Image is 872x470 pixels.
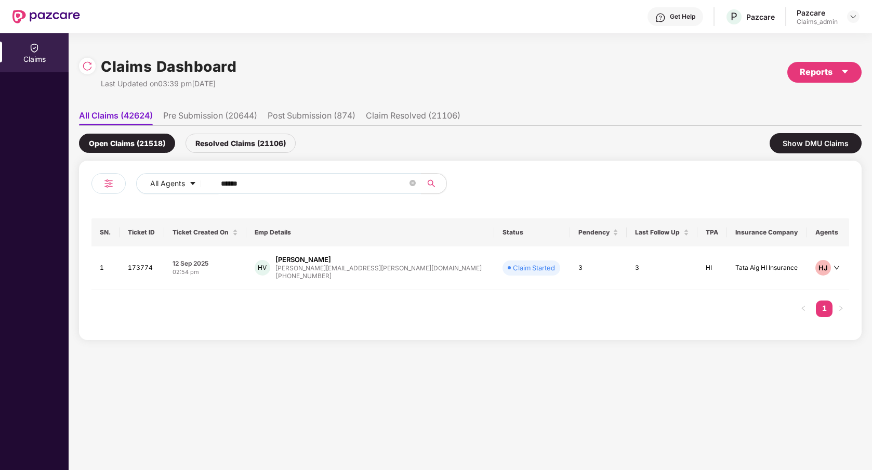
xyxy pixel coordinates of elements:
div: 02:54 pm [173,268,238,277]
th: Pendency [570,218,627,246]
div: Claims_admin [797,18,838,26]
div: 12 Sep 2025 [173,259,238,268]
h1: Claims Dashboard [101,55,236,78]
img: New Pazcare Logo [12,10,80,23]
span: close-circle [409,179,416,189]
th: SN. [91,218,120,246]
span: down [834,265,840,271]
div: Pazcare [797,8,838,18]
td: 173774 [120,246,164,290]
td: 3 [627,246,697,290]
div: Reports [800,66,849,79]
li: Previous Page [795,301,812,317]
td: 3 [570,246,627,290]
span: search [421,179,441,188]
button: All Agentscaret-down [136,173,219,194]
button: right [833,301,849,317]
div: HJ [815,260,831,276]
th: Ticket Created On [164,218,246,246]
img: svg+xml;base64,PHN2ZyBpZD0iSGVscC0zMngzMiIgeG1sbnM9Imh0dHA6Ly93d3cudzMub3JnLzIwMDAvc3ZnIiB3aWR0aD... [655,12,666,23]
div: Pazcare [746,12,775,22]
div: Show DMU Claims [770,133,862,153]
li: Next Page [833,301,849,317]
img: svg+xml;base64,PHN2ZyBpZD0iQ2xhaW0iIHhtbG5zPSJodHRwOi8vd3d3LnczLm9yZy8yMDAwL3N2ZyIgd2lkdGg9IjIwIi... [29,43,39,53]
span: caret-down [189,180,196,188]
div: Claim Started [513,263,555,273]
li: Post Submission (874) [268,110,355,125]
th: TPA [697,218,727,246]
th: Status [494,218,570,246]
div: [PERSON_NAME][EMAIL_ADDRESS][PERSON_NAME][DOMAIN_NAME] [275,265,482,271]
button: search [421,173,447,194]
li: Claim Resolved (21106) [366,110,460,125]
span: left [800,305,807,311]
span: Last Follow Up [635,228,681,237]
th: Insurance Company [727,218,808,246]
span: P [731,10,737,23]
div: Get Help [670,12,695,21]
span: All Agents [150,178,185,189]
button: left [795,301,812,317]
th: Ticket ID [120,218,164,246]
div: [PERSON_NAME] [275,255,331,265]
th: Emp Details [246,218,495,246]
li: Pre Submission (20644) [163,110,257,125]
td: Tata Aig HI Insurance [727,246,808,290]
span: Pendency [578,228,611,237]
img: svg+xml;base64,PHN2ZyBpZD0iUmVsb2FkLTMyeDMyIiB4bWxucz0iaHR0cDovL3d3dy53My5vcmcvMjAwMC9zdmciIHdpZH... [82,61,93,71]
li: 1 [816,301,833,317]
th: Last Follow Up [627,218,697,246]
span: close-circle [409,180,416,186]
img: svg+xml;base64,PHN2ZyB4bWxucz0iaHR0cDovL3d3dy53My5vcmcvMjAwMC9zdmciIHdpZHRoPSIyNCIgaGVpZ2h0PSIyNC... [102,177,115,190]
th: Agents [807,218,849,246]
span: caret-down [841,68,849,76]
div: HV [255,260,270,276]
div: Resolved Claims (21106) [186,134,296,153]
td: HI [697,246,727,290]
div: Open Claims (21518) [79,134,175,153]
span: right [838,305,844,311]
td: 1 [91,246,120,290]
li: All Claims (42624) [79,110,153,125]
div: [PHONE_NUMBER] [275,271,482,281]
div: Last Updated on 03:39 pm[DATE] [101,78,236,89]
img: svg+xml;base64,PHN2ZyBpZD0iRHJvcGRvd24tMzJ4MzIiIHhtbG5zPSJodHRwOi8vd3d3LnczLm9yZy8yMDAwL3N2ZyIgd2... [849,12,857,21]
span: Ticket Created On [173,228,230,237]
a: 1 [816,301,833,316]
